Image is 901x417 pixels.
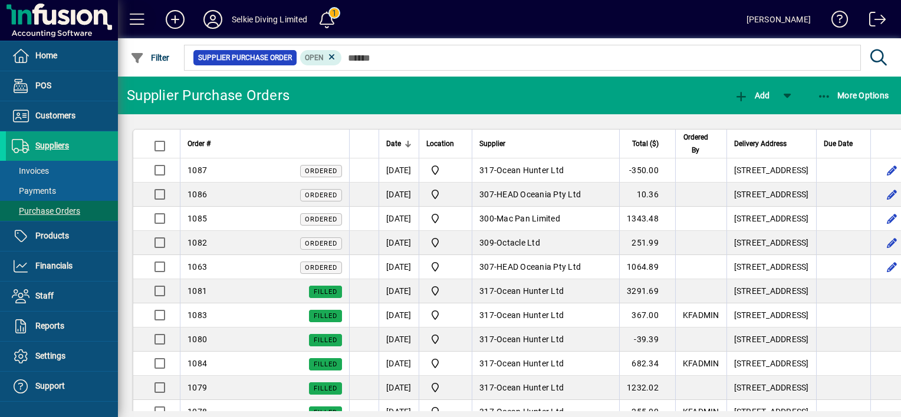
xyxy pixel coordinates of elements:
[232,10,308,29] div: Selkie Diving Limited
[726,255,816,279] td: [STREET_ADDRESS]
[188,137,211,150] span: Order #
[627,137,669,150] div: Total ($)
[188,238,207,247] span: 1082
[426,308,465,322] span: Shop
[472,158,619,183] td: -
[619,158,675,183] td: -350.00
[496,286,564,296] span: Ocean Hunter Ltd
[379,255,419,279] td: [DATE]
[379,352,419,376] td: [DATE]
[6,282,118,311] a: Staff
[426,211,465,226] span: Shop
[683,310,719,320] span: KFADMIN
[379,279,419,303] td: [DATE]
[726,279,816,303] td: [STREET_ADDRESS]
[35,351,65,360] span: Settings
[130,53,170,62] span: Filter
[305,191,337,199] span: Ordered
[6,372,118,401] a: Support
[683,359,719,368] span: KFADMIN
[35,231,69,240] span: Products
[496,310,564,320] span: Ocean Hunter Ltd
[314,409,337,416] span: Filled
[12,206,80,216] span: Purchase Orders
[731,85,772,106] button: Add
[496,238,540,247] span: Octacle Ltd
[726,327,816,352] td: [STREET_ADDRESS]
[472,231,619,255] td: -
[386,137,412,150] div: Date
[619,207,675,231] td: 1343.48
[379,231,419,255] td: [DATE]
[726,183,816,207] td: [STREET_ADDRESS]
[726,352,816,376] td: [STREET_ADDRESS]
[479,262,494,272] span: 307
[479,137,612,150] div: Supplier
[6,312,118,341] a: Reports
[6,101,118,131] a: Customers
[35,321,64,330] span: Reports
[6,201,118,221] a: Purchase Orders
[496,335,564,344] span: Ocean Hunter Ltd
[35,291,54,300] span: Staff
[632,137,659,150] span: Total ($)
[496,190,581,199] span: HEAD Oceania Pty Ltd
[379,158,419,183] td: [DATE]
[479,286,494,296] span: 317
[472,183,619,207] td: -
[426,380,465,395] span: Shop
[496,214,560,223] span: Mac Pan Limited
[6,251,118,281] a: Financials
[156,9,194,30] button: Add
[860,2,886,41] a: Logout
[188,286,207,296] span: 1081
[726,303,816,327] td: [STREET_ADDRESS]
[35,381,65,390] span: Support
[824,137,853,150] span: Due Date
[379,183,419,207] td: [DATE]
[726,376,816,400] td: [STREET_ADDRESS]
[619,303,675,327] td: 367.00
[379,327,419,352] td: [DATE]
[619,255,675,279] td: 1064.89
[426,260,465,274] span: Shop
[198,52,292,64] span: Supplier Purchase Order
[472,207,619,231] td: -
[188,310,207,320] span: 1083
[300,50,342,65] mat-chip: Completion Status: Open
[426,332,465,346] span: Shop
[683,131,709,157] span: Ordered By
[683,407,719,416] span: KFADMIN
[619,183,675,207] td: 10.36
[734,137,787,150] span: Delivery Address
[426,137,465,150] div: Location
[314,385,337,392] span: Filled
[472,279,619,303] td: -
[496,166,564,175] span: Ocean Hunter Ltd
[35,141,69,150] span: Suppliers
[683,131,719,157] div: Ordered By
[479,190,494,199] span: 307
[188,383,207,392] span: 1079
[472,255,619,279] td: -
[472,352,619,376] td: -
[188,335,207,344] span: 1080
[824,137,863,150] div: Due Date
[305,264,337,272] span: Ordered
[12,186,56,196] span: Payments
[314,288,337,296] span: Filled
[305,216,337,223] span: Ordered
[188,166,207,175] span: 1087
[823,2,849,41] a: Knowledge Base
[479,359,494,368] span: 317
[379,207,419,231] td: [DATE]
[305,240,337,247] span: Ordered
[472,327,619,352] td: -
[619,376,675,400] td: 1232.02
[188,262,207,272] span: 1063
[479,407,494,416] span: 317
[619,327,675,352] td: -39.39
[479,166,494,175] span: 317
[726,231,816,255] td: [STREET_ADDRESS]
[479,137,505,150] span: Supplier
